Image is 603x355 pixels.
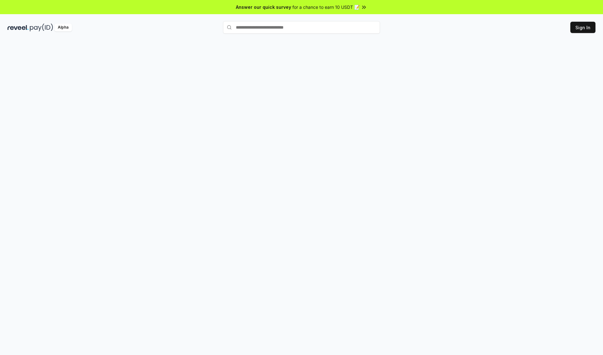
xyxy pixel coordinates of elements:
button: Sign In [570,22,595,33]
img: reveel_dark [8,24,29,31]
span: for a chance to earn 10 USDT 📝 [292,4,360,10]
div: Alpha [54,24,72,31]
img: pay_id [30,24,53,31]
span: Answer our quick survey [236,4,291,10]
